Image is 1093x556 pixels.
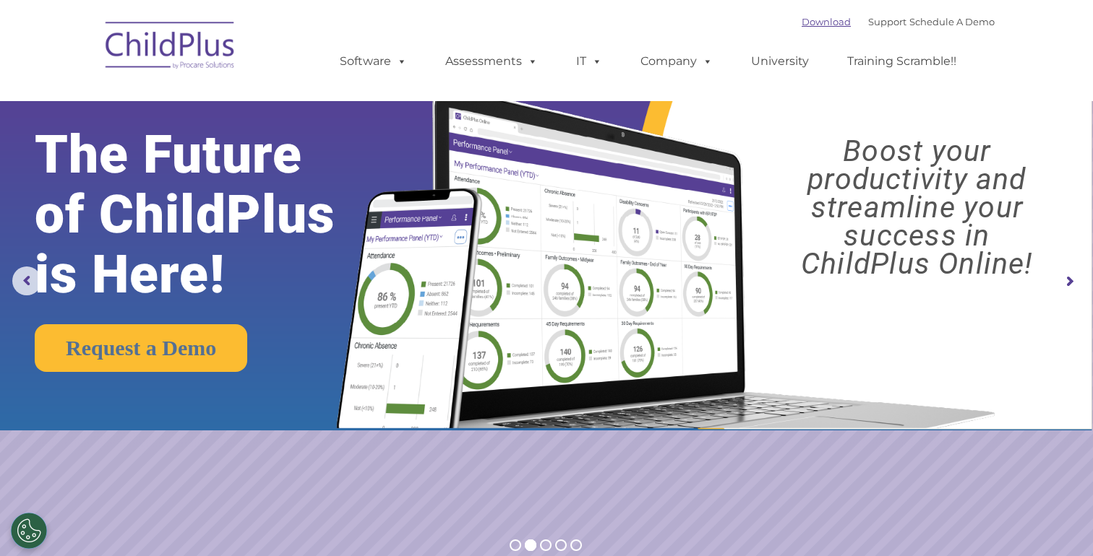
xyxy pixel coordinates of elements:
[431,47,552,76] a: Assessments
[802,16,995,27] font: |
[833,47,971,76] a: Training Scramble!!
[802,16,851,27] a: Download
[35,324,247,372] a: Request a Demo
[11,513,47,549] button: Cookies Settings
[909,16,995,27] a: Schedule A Demo
[201,155,262,165] span: Phone number
[626,47,727,76] a: Company
[868,16,906,27] a: Support
[562,47,617,76] a: IT
[98,12,243,84] img: ChildPlus by Procare Solutions
[201,95,245,106] span: Last name
[737,47,823,76] a: University
[35,125,384,305] rs-layer: The Future of ChildPlus is Here!
[325,47,421,76] a: Software
[755,137,1079,278] rs-layer: Boost your productivity and streamline your success in ChildPlus Online!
